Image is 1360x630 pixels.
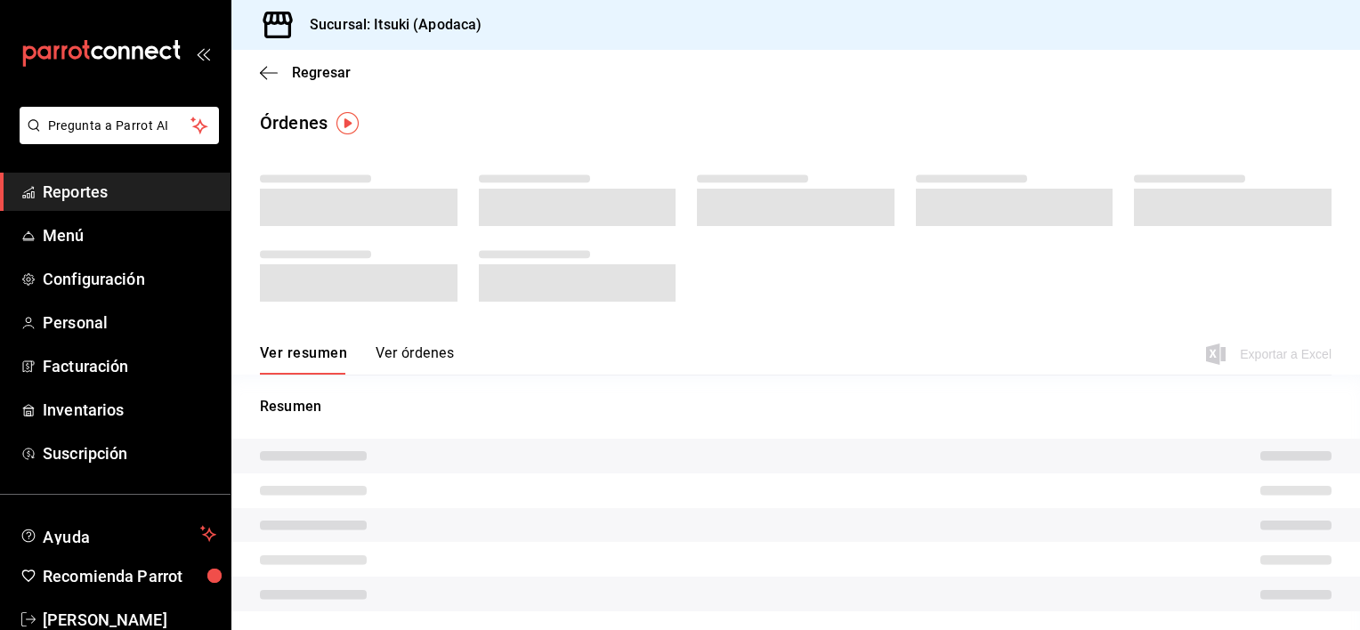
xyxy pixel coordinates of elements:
font: Ver resumen [260,344,347,362]
font: Inventarios [43,400,124,419]
span: Regresar [292,64,351,81]
a: Pregunta a Parrot AI [12,129,219,148]
span: Pregunta a Parrot AI [48,117,191,135]
font: Configuración [43,270,145,288]
div: Pestañas de navegación [260,344,454,375]
font: Recomienda Parrot [43,567,182,586]
img: Marcador de información sobre herramientas [336,112,359,134]
div: Órdenes [260,109,328,136]
button: Regresar [260,64,351,81]
button: Ver órdenes [376,344,454,375]
font: Suscripción [43,444,127,463]
span: Ayuda [43,523,193,545]
font: Personal [43,313,108,332]
p: Resumen [260,396,1332,417]
h3: Sucursal: Itsuki (Apodaca) [295,14,482,36]
font: Menú [43,226,85,245]
font: [PERSON_NAME] [43,610,167,629]
button: Pregunta a Parrot AI [20,107,219,144]
font: Facturación [43,357,128,376]
font: Reportes [43,182,108,201]
button: open_drawer_menu [196,46,210,61]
